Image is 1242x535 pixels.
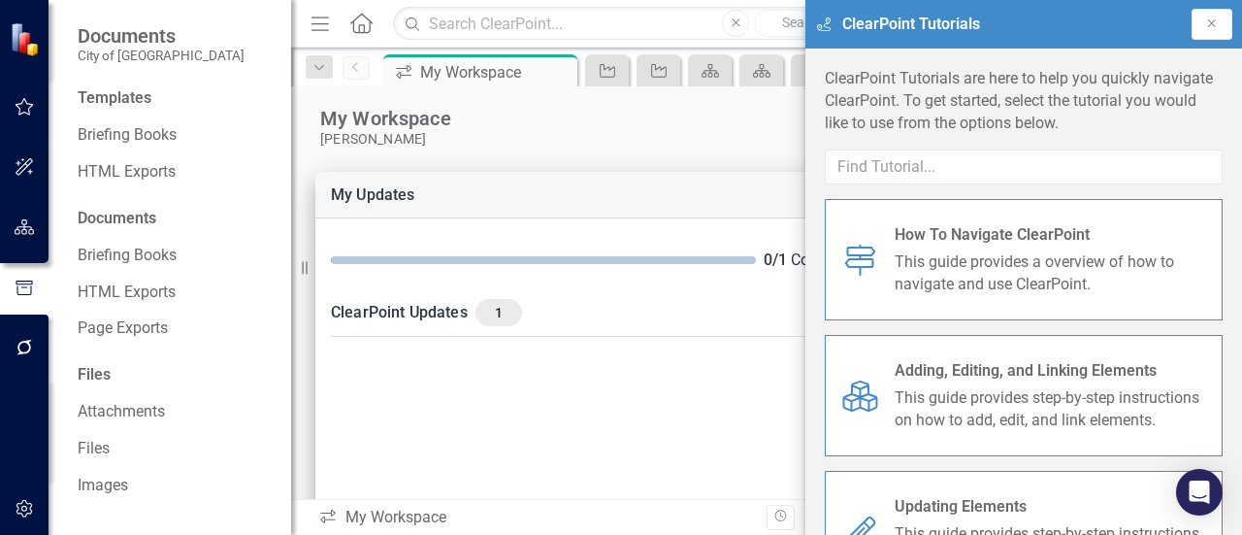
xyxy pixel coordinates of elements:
div: 0 / 1 [764,250,787,272]
div: Completed [764,250,1189,272]
div: ClearPoint Updates1 [315,287,1203,338]
a: Briefing Books [78,245,272,267]
a: HTML Exports [78,161,272,184]
div: My Workspace [320,106,1070,131]
input: Search ClearPoint... [393,7,856,41]
small: City of [GEOGRAPHIC_DATA] [78,48,245,63]
div: [PERSON_NAME] [320,131,1070,148]
span: ClearPoint Tutorials [842,14,980,36]
a: Briefing Books [78,124,272,147]
a: Attachments [78,401,272,423]
span: This guide provides step-by-step instructions on how to add, edit, and link elements. [895,387,1207,432]
img: ClearPoint Strategy [10,22,44,56]
a: Files [78,438,272,460]
div: Documents [78,208,272,230]
span: Adding, Editing, and Linking Elements [895,360,1207,383]
span: ClearPoint Tutorials are here to help you quickly navigate ClearPoint. To get started, select the... [825,69,1213,132]
a: My Updates [331,185,415,204]
span: Documents [78,24,245,48]
div: Open Intercom Messenger [1176,469,1223,516]
a: Images [78,475,272,497]
span: Updating Elements [895,496,1207,518]
button: Search [754,10,851,37]
input: Find Tutorial... [825,150,1223,185]
span: This guide provides a overview of how to navigate and use ClearPoint. [895,251,1207,296]
div: Files [78,364,272,386]
span: Search [782,15,824,30]
span: How To Navigate ClearPoint [895,224,1207,247]
a: Page Exports [78,318,272,340]
a: HTML Exports [78,282,272,304]
div: Templates [78,87,272,110]
span: 1 [483,304,514,321]
div: My Workspace [420,60,572,84]
div: ClearPoint Updates [331,299,1164,326]
div: My Workspace [318,507,752,529]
